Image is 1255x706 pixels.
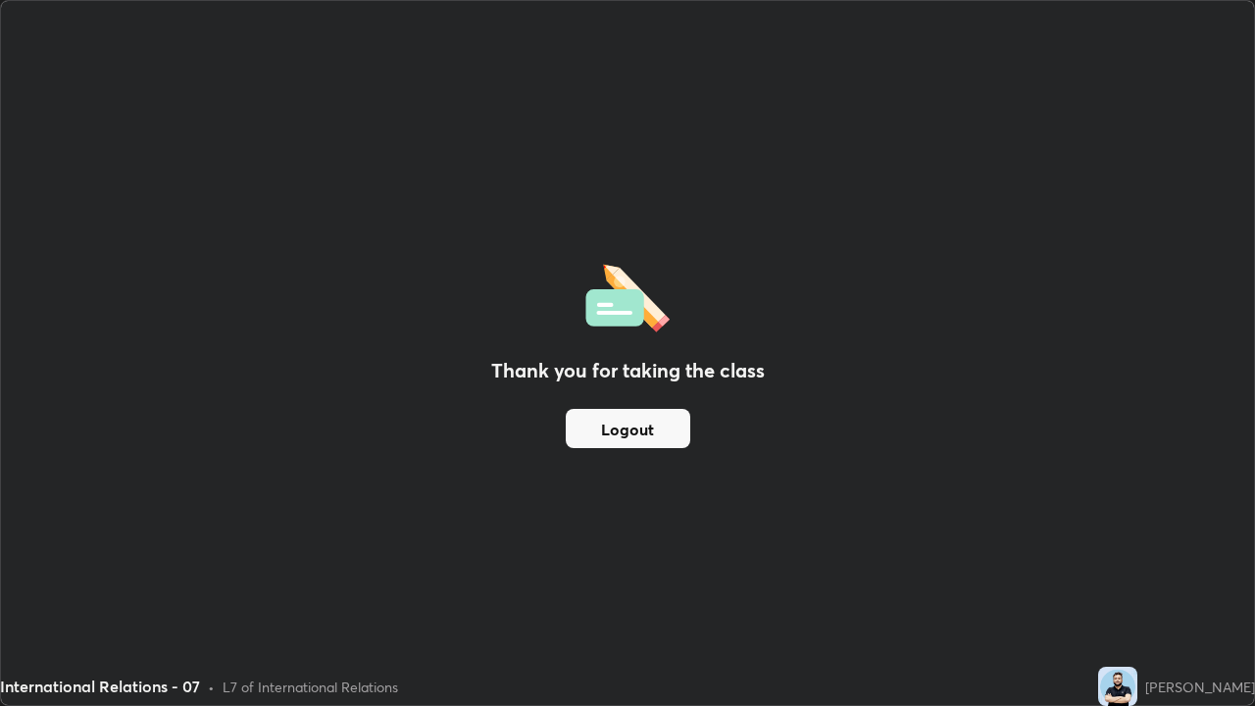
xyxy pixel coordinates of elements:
[585,258,670,332] img: offlineFeedback.1438e8b3.svg
[566,409,690,448] button: Logout
[1098,667,1137,706] img: 8a7944637a4c453e8737046d72cd9e64.jpg
[223,677,398,697] div: L7 of International Relations
[1145,677,1255,697] div: [PERSON_NAME]
[491,356,765,385] h2: Thank you for taking the class
[208,677,215,697] div: •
